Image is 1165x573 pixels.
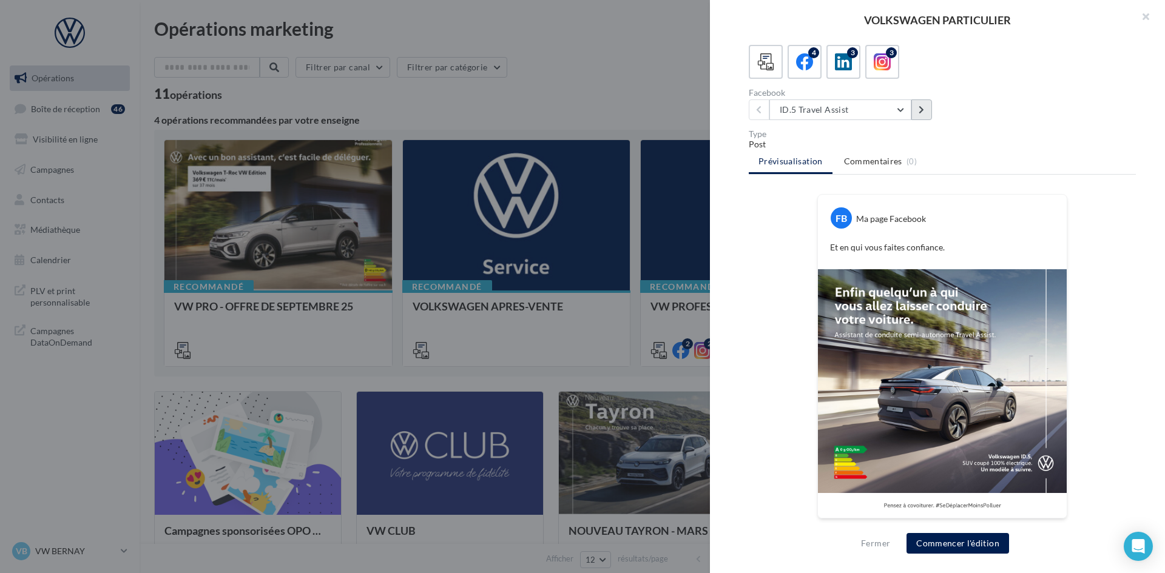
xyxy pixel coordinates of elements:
[749,130,1136,138] div: Type
[729,15,1146,25] div: VOLKSWAGEN PARTICULIER
[831,207,852,229] div: FB
[856,213,926,225] div: Ma page Facebook
[886,47,897,58] div: 3
[808,47,819,58] div: 4
[907,156,917,166] span: (0)
[769,99,911,120] button: ID.5 Travel Assist
[830,241,1055,253] p: Et en qui vous faites confiance.
[1124,532,1153,561] div: Open Intercom Messenger
[749,89,937,97] div: Facebook
[844,155,902,167] span: Commentaires
[907,533,1009,554] button: Commencer l'édition
[817,518,1067,534] div: La prévisualisation est non-contractuelle
[856,536,895,551] button: Fermer
[847,47,858,58] div: 3
[749,138,1136,150] div: Post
